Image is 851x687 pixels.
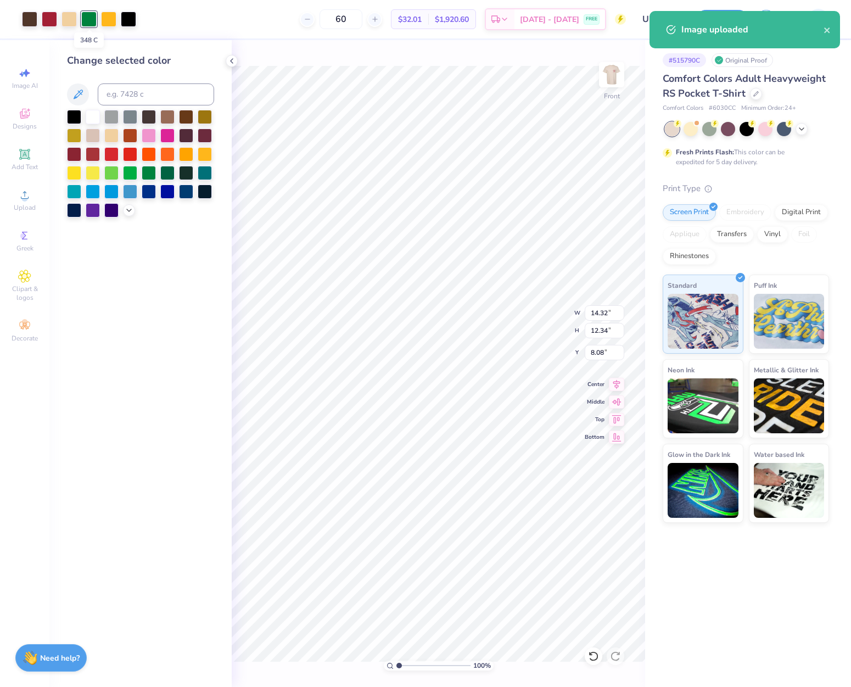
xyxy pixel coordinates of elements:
button: close [824,23,831,36]
div: Print Type [663,182,829,195]
span: Minimum Order: 24 + [741,104,796,113]
span: Standard [668,280,697,291]
div: Embroidery [719,204,771,221]
div: Screen Print [663,204,716,221]
div: Front [604,91,620,101]
span: [DATE] - [DATE] [520,14,579,25]
img: Glow in the Dark Ink [668,463,738,518]
span: $32.01 [398,14,422,25]
strong: Need help? [40,653,80,663]
span: Metallic & Glitter Ink [754,364,819,376]
div: This color can be expedited for 5 day delivery. [676,147,811,167]
span: Comfort Colors Adult Heavyweight RS Pocket T-Shirt [663,72,826,100]
div: Rhinestones [663,248,716,265]
div: Original Proof [712,53,773,67]
span: Add Text [12,163,38,171]
span: # 6030CC [709,104,736,113]
span: Puff Ink [754,280,777,291]
div: Foil [791,226,817,243]
div: Image uploaded [681,23,824,36]
span: Comfort Colors [663,104,703,113]
div: Transfers [710,226,754,243]
span: FREE [586,15,597,23]
span: Center [585,381,604,388]
strong: Fresh Prints Flash: [676,148,734,157]
input: – – [320,9,362,29]
span: Designs [13,122,37,131]
div: Applique [663,226,707,243]
span: Decorate [12,334,38,343]
span: Upload [14,203,36,212]
span: Glow in the Dark Ink [668,449,730,460]
input: Untitled Design [634,8,688,30]
div: Digital Print [775,204,828,221]
div: 348 C [74,32,104,48]
img: Puff Ink [754,294,825,349]
span: Clipart & logos [5,284,44,302]
img: Water based Ink [754,463,825,518]
img: Standard [668,294,738,349]
span: Greek [16,244,33,253]
span: 100 % [473,661,491,671]
div: Change selected color [67,53,214,68]
input: e.g. 7428 c [98,83,214,105]
div: # 515790C [663,53,706,67]
span: Image AI [12,81,38,90]
img: Neon Ink [668,378,738,433]
div: Vinyl [757,226,788,243]
span: Water based Ink [754,449,804,460]
span: Neon Ink [668,364,695,376]
span: $1,920.60 [435,14,469,25]
span: Bottom [585,433,604,441]
img: Front [601,64,623,86]
img: Metallic & Glitter Ink [754,378,825,433]
span: Middle [585,398,604,406]
span: Top [585,416,604,423]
